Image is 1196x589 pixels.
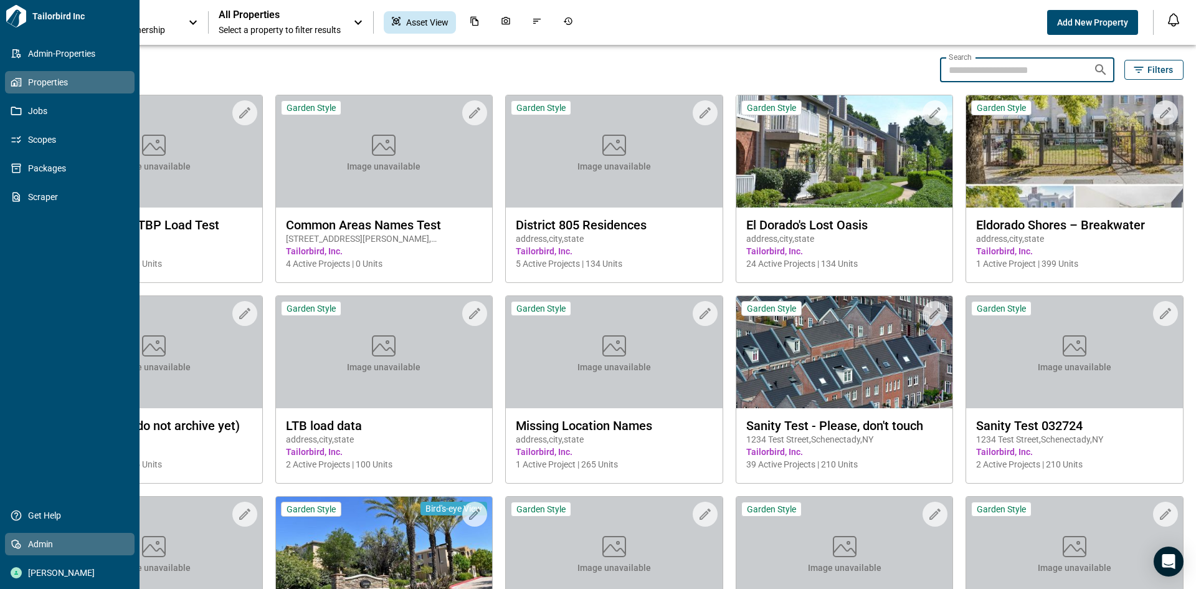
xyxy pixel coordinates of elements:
[22,191,123,203] span: Scraper
[55,232,252,245] span: address , city , state
[976,218,1173,232] span: Eldorado Shores – Breakwater
[516,245,713,257] span: Tailorbird, Inc.
[976,433,1173,446] span: 1234 Test Street , Schenectady , NY
[55,446,252,458] span: Tailorbird, Inc.
[493,11,518,34] div: Photos
[976,418,1173,433] span: Sanity Test 032724
[808,562,881,574] span: Image unavailable
[746,433,943,446] span: 1234 Test Street , Schenectady , NY
[747,102,796,113] span: Garden Style
[462,11,487,34] div: Documents
[577,160,651,173] span: Image unavailable
[22,105,123,117] span: Jobs
[976,232,1173,245] span: address , city , state
[977,303,1026,314] span: Garden Style
[5,128,135,151] a: Scopes
[524,11,549,34] div: Issues & Info
[966,95,1183,208] img: property-asset
[1088,57,1113,82] button: Search properties
[949,52,972,62] label: Search
[736,95,953,208] img: property-asset
[1057,16,1128,29] span: Add New Property
[27,10,135,22] span: Tailorbird Inc
[976,446,1173,458] span: Tailorbird, Inc.
[516,504,566,515] span: Garden Style
[22,567,123,579] span: [PERSON_NAME]
[55,257,252,270] span: 11 Active Projects | 18 Units
[746,458,943,471] span: 39 Active Projects | 210 Units
[5,157,135,180] a: Packages
[516,418,713,433] span: Missing Location Names
[117,160,191,173] span: Image unavailable
[219,24,341,36] span: Select a property to filter results
[516,446,713,458] span: Tailorbird, Inc.
[976,257,1173,270] span: 1 Active Project | 399 Units
[747,504,796,515] span: Garden Style
[22,76,123,89] span: Properties
[286,257,483,270] span: 4 Active Projects | 0 Units
[286,232,483,245] span: [STREET_ADDRESS][PERSON_NAME] , [GEOGRAPHIC_DATA] , NJ
[5,100,135,122] a: Jobs
[22,47,123,60] span: Admin-Properties
[1164,10,1184,30] button: Open notification feed
[1047,10,1138,35] button: Add New Property
[406,16,448,29] span: Asset View
[516,433,713,446] span: address , city , state
[746,418,943,433] span: Sanity Test - Please, don't touch
[1147,64,1173,76] span: Filters
[746,257,943,270] span: 24 Active Projects | 134 Units
[22,538,123,550] span: Admin
[977,504,1026,515] span: Garden Style
[286,218,483,232] span: Common Areas Names Test
[45,64,935,76] span: 19 Properties
[55,418,252,433] span: FOR REPORT (do not archive yet)
[22,133,123,146] span: Scopes
[1038,361,1111,373] span: Image unavailable
[746,232,943,245] span: address , city , state
[746,446,943,458] span: Tailorbird, Inc.
[5,42,135,65] a: Admin-Properties
[577,562,651,574] span: Image unavailable
[286,446,483,458] span: Tailorbird, Inc.
[516,218,713,232] span: District 805 Residences
[556,11,581,34] div: Job History
[5,186,135,208] a: Scraper
[55,245,252,257] span: Tailorbird, Inc.
[577,361,651,373] span: Image unavailable
[516,232,713,245] span: address , city , state
[55,458,252,471] span: 2 Active Projects | 315 Units
[746,218,943,232] span: El Dorado's Lost Oasis
[55,218,252,232] span: Common Area TBP Load Test
[22,162,123,175] span: Packages
[287,303,336,314] span: Garden Style
[5,533,135,555] a: Admin
[347,361,420,373] span: Image unavailable
[516,458,713,471] span: 1 Active Project | 265 Units
[286,458,483,471] span: 2 Active Projects | 100 Units
[5,71,135,93] a: Properties
[287,102,336,113] span: Garden Style
[747,303,796,314] span: Garden Style
[286,433,483,446] span: address , city , state
[516,102,566,113] span: Garden Style
[1154,547,1184,577] div: Open Intercom Messenger
[22,509,123,522] span: Get Help
[117,361,191,373] span: Image unavailable
[1124,60,1184,80] button: Filters
[516,303,566,314] span: Garden Style
[976,458,1173,471] span: 2 Active Projects | 210 Units
[516,257,713,270] span: 5 Active Projects | 134 Units
[117,562,191,574] span: Image unavailable
[736,296,953,408] img: property-asset
[286,245,483,257] span: Tailorbird, Inc.
[425,503,482,514] span: Bird's-eye View
[55,433,252,446] span: address , city , state
[347,160,420,173] span: Image unavailable
[976,245,1173,257] span: Tailorbird, Inc.
[977,102,1026,113] span: Garden Style
[384,11,456,34] div: Asset View
[746,245,943,257] span: Tailorbird, Inc.
[1038,562,1111,574] span: Image unavailable
[286,418,483,433] span: LTB load data
[219,9,341,21] span: All Properties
